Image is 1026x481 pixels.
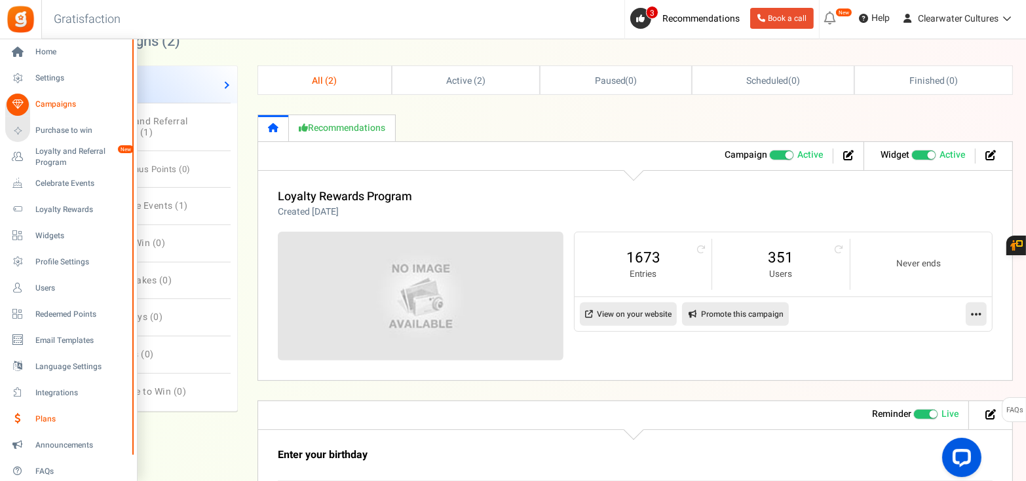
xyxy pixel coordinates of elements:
[864,258,975,270] small: Never ends
[117,145,134,154] em: New
[630,8,745,29] a: 3 Recommendations
[35,387,127,399] span: Integrations
[35,335,127,346] span: Email Templates
[100,199,188,213] span: Celebrate Events ( )
[682,302,789,326] a: Promote this campaign
[5,67,131,90] a: Settings
[35,73,127,84] span: Settings
[100,385,187,399] span: Purchase to Win ( )
[5,146,131,168] a: Loyalty and Referral Program New
[791,74,797,88] span: 0
[179,199,185,213] span: 1
[5,355,131,378] a: Language Settings
[662,12,740,26] span: Recommendations
[35,230,127,241] span: Widgets
[35,466,127,477] span: FAQs
[588,247,698,268] a: 1673
[5,408,131,430] a: Plans
[328,74,333,88] span: 2
[725,148,767,162] strong: Campaign
[5,120,131,142] a: Purchase to win
[580,302,677,326] a: View on your website
[881,148,909,162] strong: Widget
[278,188,412,205] a: Loyalty Rewards Program
[278,205,412,219] p: Created [DATE]
[35,414,127,425] span: Plans
[124,163,191,175] span: Bonus Points ( )
[144,126,150,139] span: 1
[35,283,127,294] span: Users
[5,224,131,247] a: Widgets
[950,74,955,88] span: 0
[5,172,131,194] a: Celebrate Events
[918,12,998,26] span: Clearwater Cultures
[167,31,175,52] span: 2
[5,41,131,63] a: Home
[35,309,127,320] span: Redeemed Points
[747,74,800,88] span: ( )
[100,115,188,139] span: Loyalty and Referral Program ( )
[595,74,637,88] span: ( )
[145,347,151,361] span: 0
[182,163,187,175] span: 0
[154,310,160,324] span: 0
[35,46,127,58] span: Home
[6,5,35,34] img: Gratisfaction
[868,12,890,25] span: Help
[5,277,131,299] a: Users
[5,382,131,404] a: Integrations
[35,178,127,189] span: Celebrate Events
[35,204,127,215] span: Loyalty Rewards
[5,94,131,116] a: Campaigns
[35,125,127,136] span: Purchase to win
[35,99,127,110] span: Campaigns
[588,268,698,281] small: Entries
[646,6,658,19] span: 3
[5,303,131,325] a: Redeemed Points
[595,74,626,88] span: Paused
[750,8,814,29] a: Book a call
[35,361,127,372] span: Language Settings
[747,74,789,88] span: Scheduled
[278,450,850,461] h3: Enter your birthday
[313,74,337,88] span: All ( )
[5,434,131,456] a: Announcements
[725,268,836,281] small: Users
[477,74,482,88] span: 2
[871,149,976,164] li: Widget activated
[5,198,131,221] a: Loyalty Rewards
[446,74,485,88] span: Active ( )
[35,257,127,268] span: Profile Settings
[909,74,958,88] span: Finished ( )
[39,7,135,33] h3: Gratisfaction
[35,440,127,451] span: Announcements
[725,247,836,268] a: 351
[854,8,895,29] a: Help
[178,385,183,399] span: 0
[835,8,852,17] em: New
[157,236,162,250] span: 0
[629,74,634,88] span: 0
[5,251,131,273] a: Profile Settings
[289,115,396,141] a: Recommendations
[797,149,823,162] span: Active
[35,146,131,168] span: Loyalty and Referral Program
[872,407,911,421] strong: Reminder
[941,408,959,421] span: Live
[163,274,169,287] span: 0
[1006,398,1023,423] span: FAQs
[5,329,131,351] a: Email Templates
[940,149,965,162] span: Active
